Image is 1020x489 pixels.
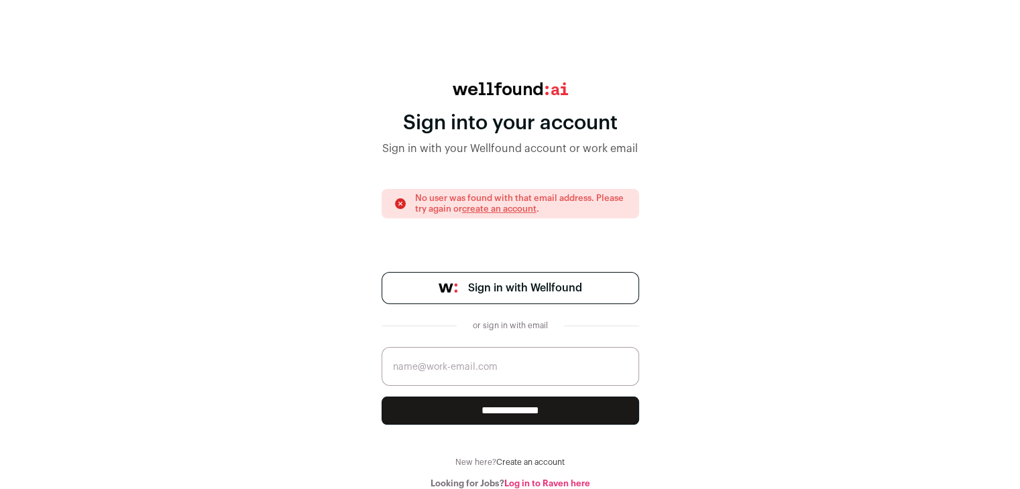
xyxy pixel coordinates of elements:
[468,280,582,296] span: Sign in with Wellfound
[382,347,639,386] input: name@work-email.com
[504,479,590,488] a: Log in to Raven here
[439,283,457,293] img: wellfound-symbol-flush-black-fb3c872781a75f747ccb3a119075da62bfe97bd399995f84a933054e44a575c4.png
[382,111,639,135] div: Sign into your account
[382,272,639,304] a: Sign in with Wellfound
[453,82,568,95] img: wellfound:ai
[382,478,639,489] div: Looking for Jobs?
[382,141,639,157] div: Sign in with your Wellfound account or work email
[382,457,639,468] div: New here?
[467,320,553,331] div: or sign in with email
[496,458,565,466] a: Create an account
[415,193,627,214] p: No user was found with that email address. Please try again or .
[462,204,536,213] a: create an account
